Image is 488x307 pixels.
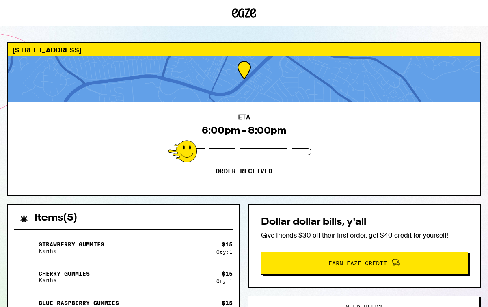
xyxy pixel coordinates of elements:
button: Earn Eaze Credit [261,252,468,275]
span: Earn Eaze Credit [328,260,387,266]
h2: Dollar dollar bills, y'all [261,217,468,227]
img: Strawberry Gummies [14,236,37,259]
div: $ 15 [222,270,233,277]
div: 6:00pm - 8:00pm [202,125,286,136]
div: [STREET_ADDRESS] [8,43,480,56]
p: Blue Raspberry Gummies [39,300,119,306]
p: Give friends $30 off their first order, get $40 credit for yourself! [261,231,468,240]
p: Order received [216,167,272,175]
p: Kanha [39,277,90,283]
p: Cherry Gummies [39,270,90,277]
div: $ 15 [222,300,233,306]
div: Qty: 1 [216,249,233,255]
img: Cherry Gummies [14,266,37,288]
h2: ETA [238,114,250,121]
h2: Items ( 5 ) [35,213,78,223]
div: Qty: 1 [216,279,233,284]
div: $ 15 [222,241,233,248]
p: Strawberry Gummies [39,241,104,248]
p: Kanha [39,248,104,254]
